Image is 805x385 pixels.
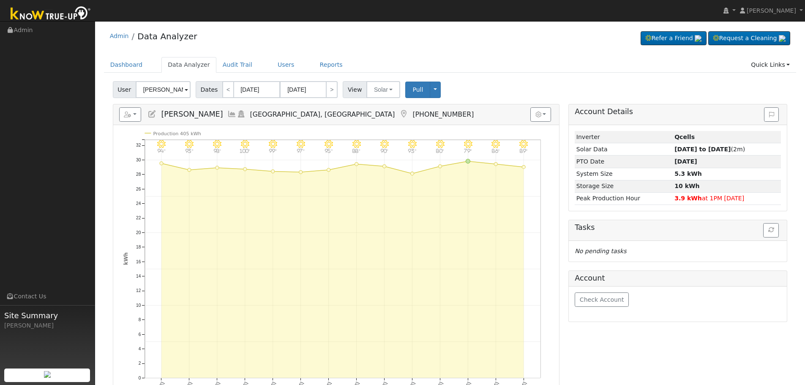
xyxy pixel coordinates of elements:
i: 8/06 - Clear [157,140,166,148]
a: Data Analyzer [137,31,197,41]
text: 10 [136,303,141,308]
button: Check Account [575,292,629,307]
a: Admin [110,33,129,39]
i: No pending tasks [575,248,626,254]
i: 8/18 - MostlyClear [491,140,500,148]
p: 86° [488,148,503,153]
p: 79° [461,148,475,153]
span: [PERSON_NAME] [161,110,223,118]
span: (2m) [674,146,745,153]
a: > [326,81,338,98]
strong: 3.9 kWh [674,195,702,202]
p: 80° [433,148,448,153]
i: 8/11 - Clear [297,140,305,148]
i: 8/14 - Clear [380,140,389,148]
text: 20 [136,230,141,235]
input: Select a User [136,81,191,98]
a: Users [271,57,301,73]
circle: onclick="" [299,170,302,174]
span: Dates [196,81,223,98]
circle: onclick="" [466,159,470,164]
td: Solar Data [575,143,673,156]
img: retrieve [695,35,701,42]
circle: onclick="" [271,170,275,173]
span: Pull [412,86,423,93]
p: 89° [516,148,531,153]
p: 93° [405,148,420,153]
h5: Account Details [575,107,781,116]
i: 8/07 - Clear [185,140,194,148]
text: 26 [136,187,141,191]
i: 8/09 - Clear [241,140,249,148]
text: 0 [138,376,141,380]
i: 8/19 - MostlyClear [519,140,528,148]
span: User [113,81,136,98]
a: Refer a Friend [641,31,707,46]
i: 8/12 - Clear [325,140,333,148]
circle: onclick="" [382,165,386,168]
td: Storage Size [575,180,673,192]
i: 8/15 - Clear [408,140,417,148]
text: 32 [136,143,141,147]
circle: onclick="" [243,168,247,171]
td: PTO Date [575,156,673,168]
p: 90° [377,148,392,153]
a: Multi-Series Graph [227,110,237,118]
td: Peak Production Hour [575,192,673,205]
p: 93° [182,148,196,153]
i: 8/10 - Clear [269,140,277,148]
h5: Tasks [575,223,781,232]
strong: ID: 1454, authorized: 07/29/25 [674,134,695,140]
i: 8/13 - Clear [352,140,361,148]
td: Inverter [575,131,673,143]
div: [PERSON_NAME] [4,321,90,330]
text: 12 [136,289,141,293]
a: Map [399,110,408,118]
circle: onclick="" [216,166,219,169]
span: [GEOGRAPHIC_DATA], [GEOGRAPHIC_DATA] [250,110,395,118]
text: 4 [138,347,141,351]
a: Quick Links [745,57,796,73]
a: Login As (last Never) [237,110,246,118]
img: retrieve [779,35,786,42]
button: Pull [405,82,430,98]
circle: onclick="" [410,172,414,175]
p: 99° [265,148,280,153]
span: View [343,81,367,98]
span: [PERSON_NAME] [747,7,796,14]
circle: onclick="" [355,162,358,166]
circle: onclick="" [327,168,330,172]
i: 8/08 - Clear [213,140,221,148]
circle: onclick="" [522,165,525,169]
circle: onclick="" [438,165,442,168]
p: 95° [321,148,336,153]
span: [DATE] [674,158,697,165]
a: Audit Trail [216,57,259,73]
circle: onclick="" [494,162,497,166]
strong: [DATE] to [DATE] [674,146,731,153]
a: < [222,81,234,98]
text: 28 [136,172,141,177]
img: retrieve [44,371,51,378]
strong: 5.3 kWh [674,170,702,177]
p: 88° [349,148,364,153]
p: 94° [154,148,169,153]
text: Production 405 kWh [153,131,201,137]
circle: onclick="" [188,168,191,172]
i: 8/16 - MostlyClear [436,140,444,148]
circle: onclick="" [160,162,163,165]
button: Issue History [764,107,779,122]
i: 8/17 - MostlyClear [464,140,472,148]
p: 97° [293,148,308,153]
h5: Account [575,274,605,282]
span: Check Account [580,296,624,303]
text: 24 [136,201,141,206]
img: Know True-Up [6,5,95,24]
p: 98° [210,148,224,153]
strong: 10 kWh [674,183,699,189]
text: kWh [123,252,129,265]
td: at 1PM [DATE] [673,192,781,205]
text: 18 [136,245,141,249]
td: System Size [575,168,673,180]
a: Reports [314,57,349,73]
